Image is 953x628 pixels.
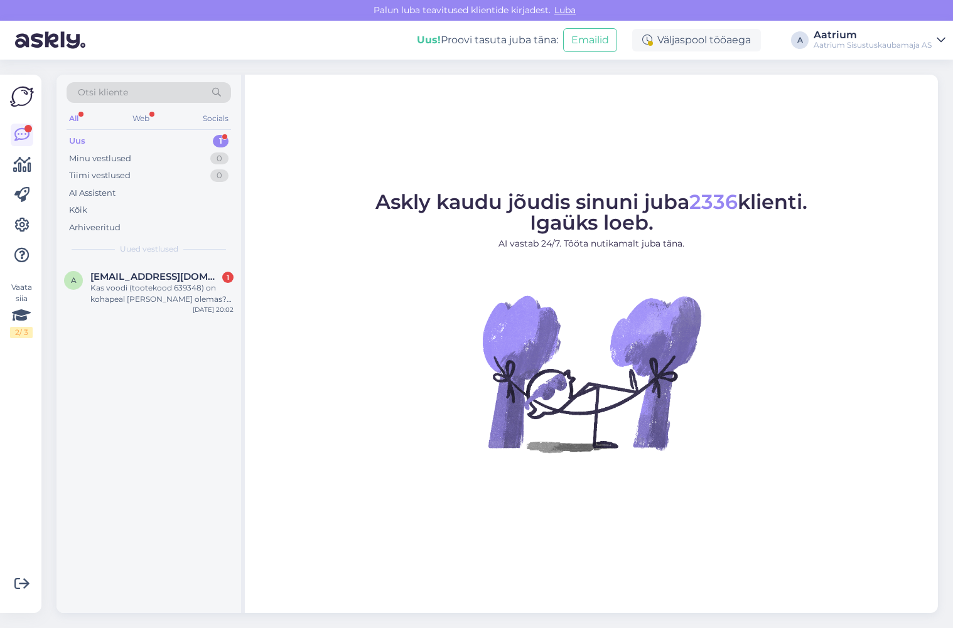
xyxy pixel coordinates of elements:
[563,28,617,52] button: Emailid
[814,30,932,40] div: Aatrium
[67,110,81,127] div: All
[69,169,131,182] div: Tiimi vestlused
[69,221,121,234] div: Arhiveeritud
[213,135,229,147] div: 1
[10,85,34,109] img: Askly Logo
[222,272,234,283] div: 1
[210,169,229,182] div: 0
[10,327,33,338] div: 2 / 3
[478,260,704,486] img: No Chat active
[417,34,441,46] b: Uus!
[193,305,234,314] div: [DATE] 20:02
[375,237,807,250] p: AI vastab 24/7. Tööta nutikamalt juba täna.
[417,33,558,48] div: Proovi tasuta juba täna:
[791,31,809,49] div: A
[10,282,33,338] div: Vaata siia
[78,86,128,99] span: Otsi kliente
[689,189,738,214] span: 2336
[69,135,85,147] div: Uus
[375,189,807,235] span: Askly kaudu jõudis sinuni juba klienti. Igaüks loeb.
[69,204,87,216] div: Kõik
[210,152,229,165] div: 0
[814,40,932,50] div: Aatrium Sisustuskaubamaja AS
[130,110,152,127] div: Web
[551,4,579,16] span: Luba
[814,30,945,50] a: AatriumAatrium Sisustuskaubamaja AS
[632,29,761,51] div: Väljaspool tööaega
[69,152,131,165] div: Minu vestlused
[90,282,234,305] div: Kas voodi (tootekood 639348) on kohapeal [PERSON_NAME] olemas? Kui näidist ei ole ja tellime (ett...
[120,243,178,255] span: Uued vestlused
[200,110,231,127] div: Socials
[69,187,116,200] div: AI Assistent
[71,275,77,285] span: a
[90,271,221,282] span: airaalunurm@gmail.com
